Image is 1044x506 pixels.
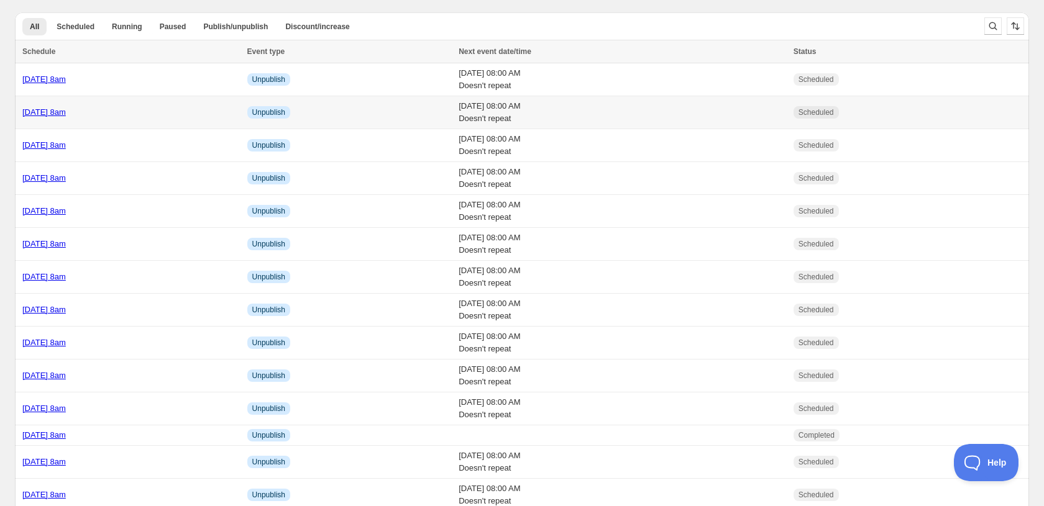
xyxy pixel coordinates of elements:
[22,47,55,56] span: Schedule
[799,338,834,348] span: Scheduled
[799,206,834,216] span: Scheduled
[799,75,834,84] span: Scheduled
[252,140,285,150] span: Unpublish
[455,359,790,392] td: [DATE] 08:00 AM Doesn't repeat
[455,261,790,294] td: [DATE] 08:00 AM Doesn't repeat
[455,162,790,195] td: [DATE] 08:00 AM Doesn't repeat
[799,173,834,183] span: Scheduled
[455,96,790,129] td: [DATE] 08:00 AM Doesn't repeat
[252,173,285,183] span: Unpublish
[455,228,790,261] td: [DATE] 08:00 AM Doesn't repeat
[455,129,790,162] td: [DATE] 08:00 AM Doesn't repeat
[22,430,66,440] a: [DATE] 8am
[799,140,834,150] span: Scheduled
[252,457,285,467] span: Unpublish
[252,75,285,84] span: Unpublish
[455,294,790,327] td: [DATE] 08:00 AM Doesn't repeat
[799,107,834,117] span: Scheduled
[455,195,790,228] td: [DATE] 08:00 AM Doesn't repeat
[799,490,834,500] span: Scheduled
[252,239,285,249] span: Unpublish
[1007,17,1024,35] button: Sort the results
[252,371,285,381] span: Unpublish
[984,17,1002,35] button: Search and filter results
[22,206,66,215] a: [DATE] 8am
[459,47,531,56] span: Next event date/time
[799,457,834,467] span: Scheduled
[22,272,66,281] a: [DATE] 8am
[799,371,834,381] span: Scheduled
[252,430,285,440] span: Unpublish
[252,338,285,348] span: Unpublish
[160,22,186,32] span: Paused
[252,305,285,315] span: Unpublish
[22,305,66,314] a: [DATE] 8am
[22,107,66,117] a: [DATE] 8am
[30,22,39,32] span: All
[22,490,66,499] a: [DATE] 8am
[22,404,66,413] a: [DATE] 8am
[799,430,835,440] span: Completed
[22,173,66,183] a: [DATE] 8am
[455,327,790,359] td: [DATE] 08:00 AM Doesn't repeat
[954,444,1019,481] iframe: Toggle Customer Support
[799,404,834,413] span: Scheduled
[57,22,94,32] span: Scheduled
[112,22,142,32] span: Running
[455,63,790,96] td: [DATE] 08:00 AM Doesn't repeat
[285,22,349,32] span: Discount/increase
[799,272,834,282] span: Scheduled
[203,22,268,32] span: Publish/unpublish
[22,140,66,150] a: [DATE] 8am
[252,206,285,216] span: Unpublish
[799,305,834,315] span: Scheduled
[22,338,66,347] a: [DATE] 8am
[252,107,285,117] span: Unpublish
[794,47,817,56] span: Status
[247,47,285,56] span: Event type
[799,239,834,249] span: Scheduled
[22,75,66,84] a: [DATE] 8am
[252,272,285,282] span: Unpublish
[252,404,285,413] span: Unpublish
[22,239,66,248] a: [DATE] 8am
[252,490,285,500] span: Unpublish
[455,392,790,425] td: [DATE] 08:00 AM Doesn't repeat
[455,446,790,479] td: [DATE] 08:00 AM Doesn't repeat
[22,371,66,380] a: [DATE] 8am
[22,457,66,466] a: [DATE] 8am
